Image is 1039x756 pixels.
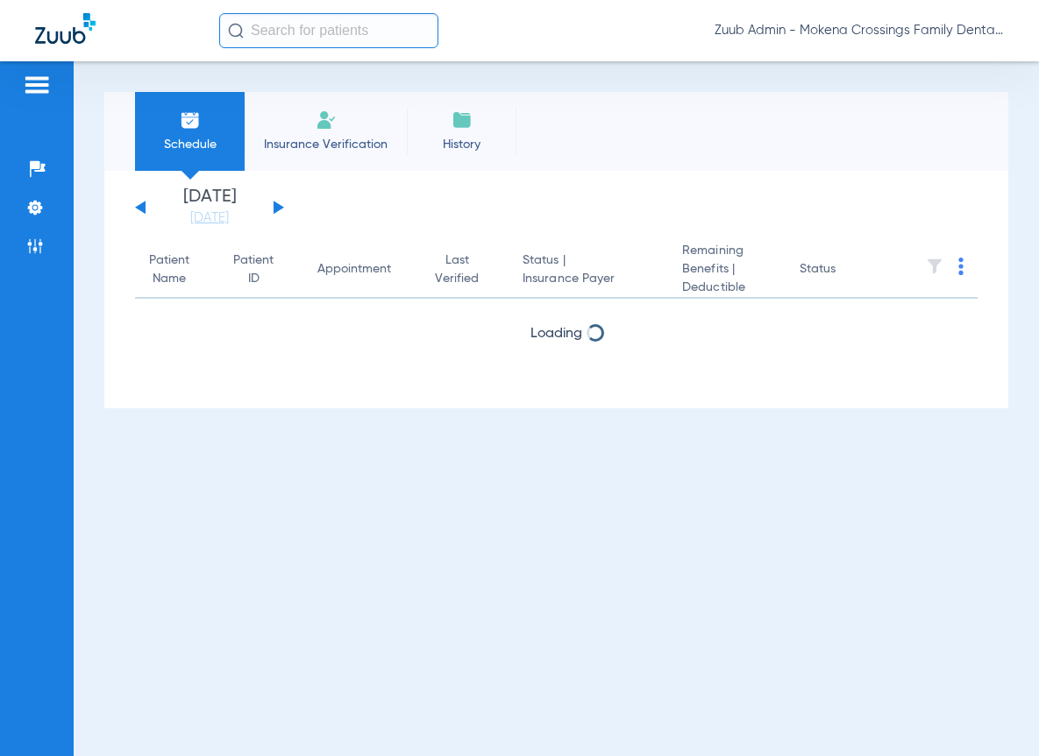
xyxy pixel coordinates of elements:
a: [DATE] [157,209,262,227]
span: Insurance Payer [523,270,654,288]
th: Remaining Benefits | [668,242,786,299]
img: Manual Insurance Verification [316,110,337,131]
div: Patient ID [233,251,289,288]
span: Loading [530,327,582,341]
span: Insurance Verification [258,136,394,153]
div: Patient Name [149,251,189,288]
div: Last Verified [435,251,479,288]
th: Status [786,242,904,299]
img: hamburger-icon [23,74,51,95]
img: Search Icon [228,23,244,39]
img: History [452,110,473,131]
div: Appointment [317,260,391,279]
li: [DATE] [157,188,262,227]
span: History [420,136,503,153]
img: filter.svg [926,258,943,275]
div: Appointment [317,260,407,279]
div: Patient ID [233,251,274,288]
img: group-dot-blue.svg [958,258,964,275]
span: Schedule [148,136,231,153]
div: Patient Name [149,251,205,288]
div: Last Verified [435,251,495,288]
img: Schedule [180,110,201,131]
span: Zuub Admin - Mokena Crossings Family Dental [715,22,1004,39]
th: Status | [509,242,668,299]
span: Deductible [682,279,772,297]
input: Search for patients [219,13,438,48]
img: Zuub Logo [35,13,96,44]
